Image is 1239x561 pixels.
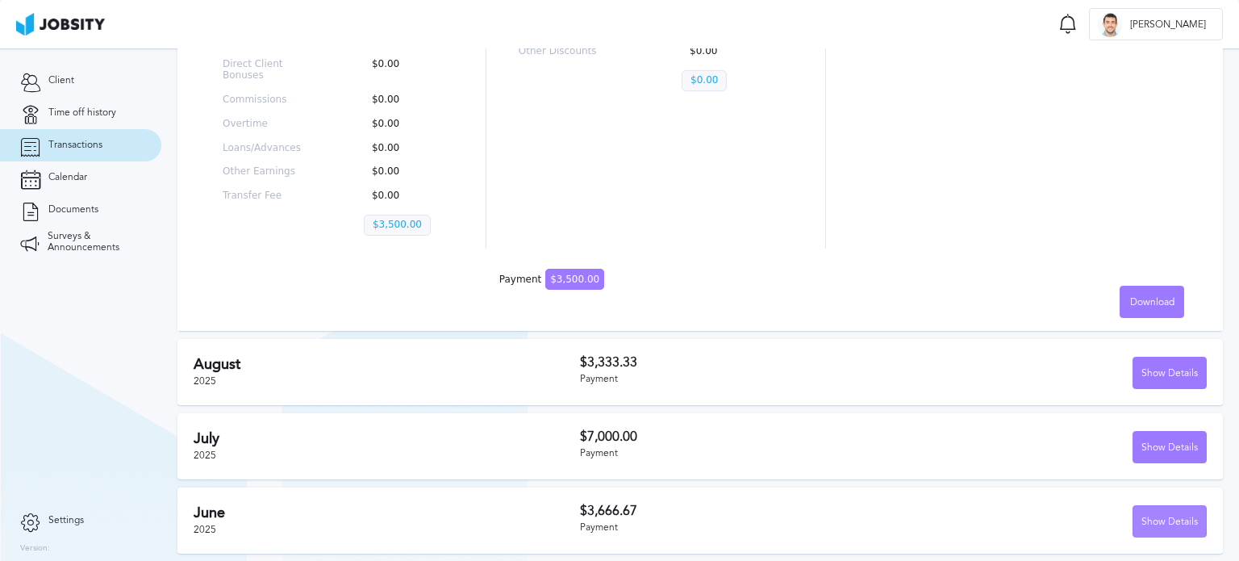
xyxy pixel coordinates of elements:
[194,450,216,461] span: 2025
[1089,8,1223,40] button: J[PERSON_NAME]
[194,430,580,447] h2: July
[580,504,894,518] h3: $3,666.67
[194,504,580,521] h2: June
[223,190,312,202] p: Transfer Fee
[48,231,141,253] span: Surveys & Announcements
[194,356,580,373] h2: August
[682,46,793,57] p: $0.00
[364,166,453,178] p: $0.00
[580,522,894,534] div: Payment
[1133,358,1206,390] div: Show Details
[1133,505,1207,538] button: Show Details
[48,204,98,216] span: Documents
[364,119,453,130] p: $0.00
[1133,357,1207,389] button: Show Details
[1133,431,1207,463] button: Show Details
[223,59,312,82] p: Direct Client Bonuses
[1133,506,1206,538] div: Show Details
[48,140,102,151] span: Transactions
[1122,19,1214,31] span: [PERSON_NAME]
[545,269,604,290] span: $3,500.00
[499,274,604,286] div: Payment
[364,215,431,236] p: $3,500.00
[580,355,894,370] h3: $3,333.33
[580,448,894,459] div: Payment
[1098,13,1122,37] div: J
[223,94,312,106] p: Commissions
[48,75,74,86] span: Client
[223,143,312,154] p: Loans/Advances
[364,94,453,106] p: $0.00
[364,59,453,82] p: $0.00
[16,13,105,36] img: ab4bad089aa723f57921c736e9817d99.png
[682,70,727,91] p: $0.00
[194,524,216,535] span: 2025
[48,107,116,119] span: Time off history
[223,119,312,130] p: Overtime
[364,190,453,202] p: $0.00
[580,429,894,444] h3: $7,000.00
[20,544,50,554] label: Version:
[223,166,312,178] p: Other Earnings
[1130,297,1174,308] span: Download
[1120,286,1184,318] button: Download
[194,375,216,387] span: 2025
[48,172,87,183] span: Calendar
[519,46,630,57] p: Other Discounts
[1133,432,1206,464] div: Show Details
[364,143,453,154] p: $0.00
[580,374,894,385] div: Payment
[48,515,84,526] span: Settings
